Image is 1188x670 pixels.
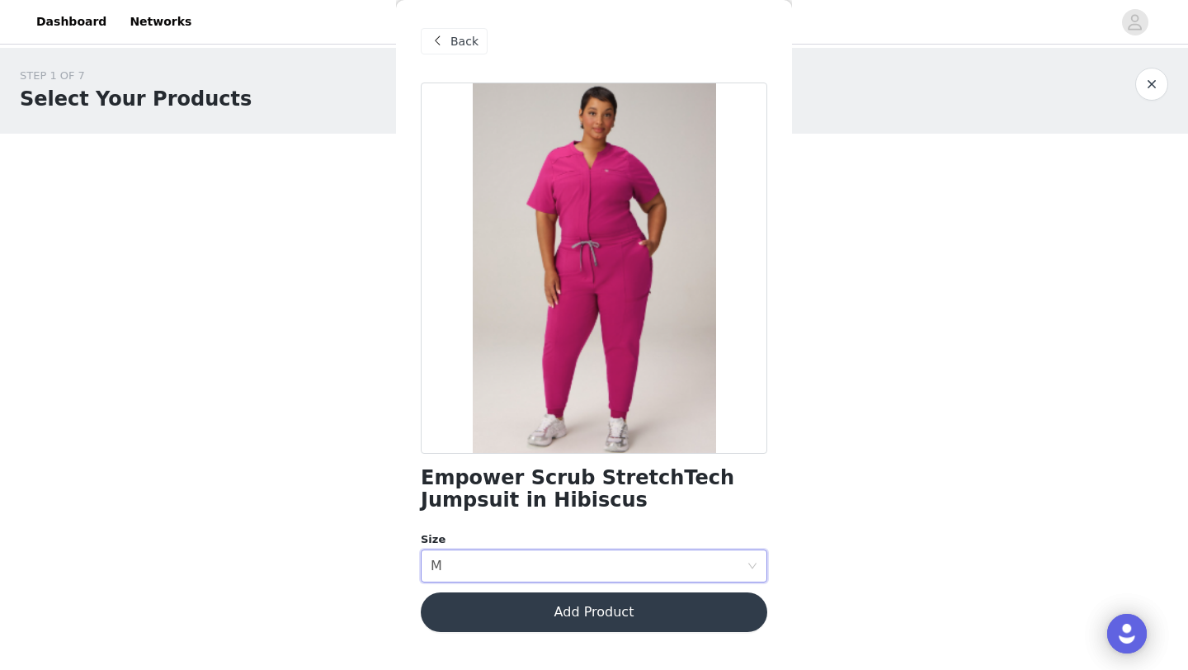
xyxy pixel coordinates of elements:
[120,3,201,40] a: Networks
[20,68,252,84] div: STEP 1 OF 7
[20,84,252,114] h1: Select Your Products
[26,3,116,40] a: Dashboard
[421,467,767,512] h1: Empower Scrub StretchTech Jumpsuit in Hibiscus
[421,592,767,632] button: Add Product
[450,33,478,50] span: Back
[421,531,767,548] div: Size
[1127,9,1143,35] div: avatar
[1107,614,1147,653] div: Open Intercom Messenger
[431,550,442,582] div: M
